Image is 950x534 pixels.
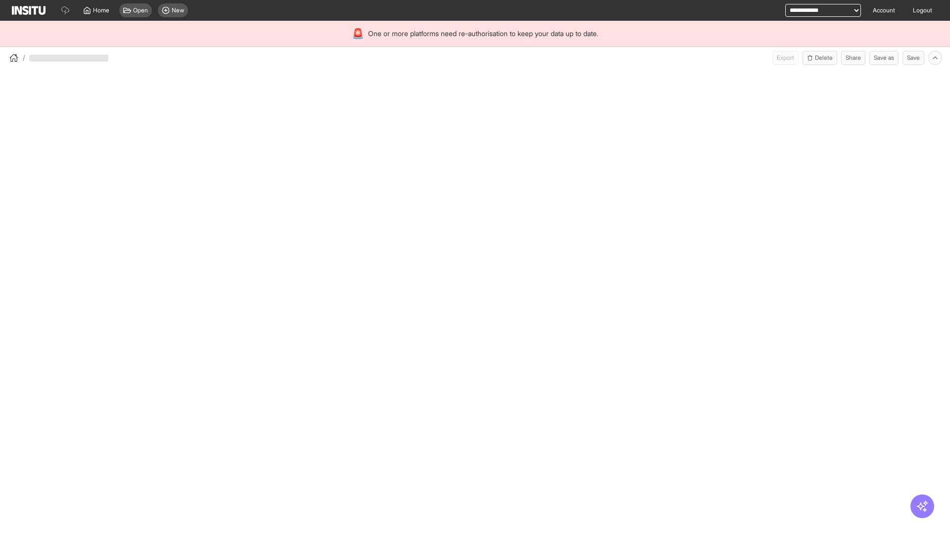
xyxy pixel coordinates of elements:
[172,6,184,14] span: New
[352,27,364,41] div: 🚨
[93,6,109,14] span: Home
[902,51,924,65] button: Save
[368,29,598,39] span: One or more platforms need re-authorisation to keep your data up to date.
[772,51,799,65] span: Can currently only export from Insights reports.
[869,51,899,65] button: Save as
[772,51,799,65] button: Export
[841,51,865,65] button: Share
[133,6,148,14] span: Open
[23,53,25,63] span: /
[8,52,25,64] button: /
[803,51,837,65] button: Delete
[12,6,46,15] img: Logo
